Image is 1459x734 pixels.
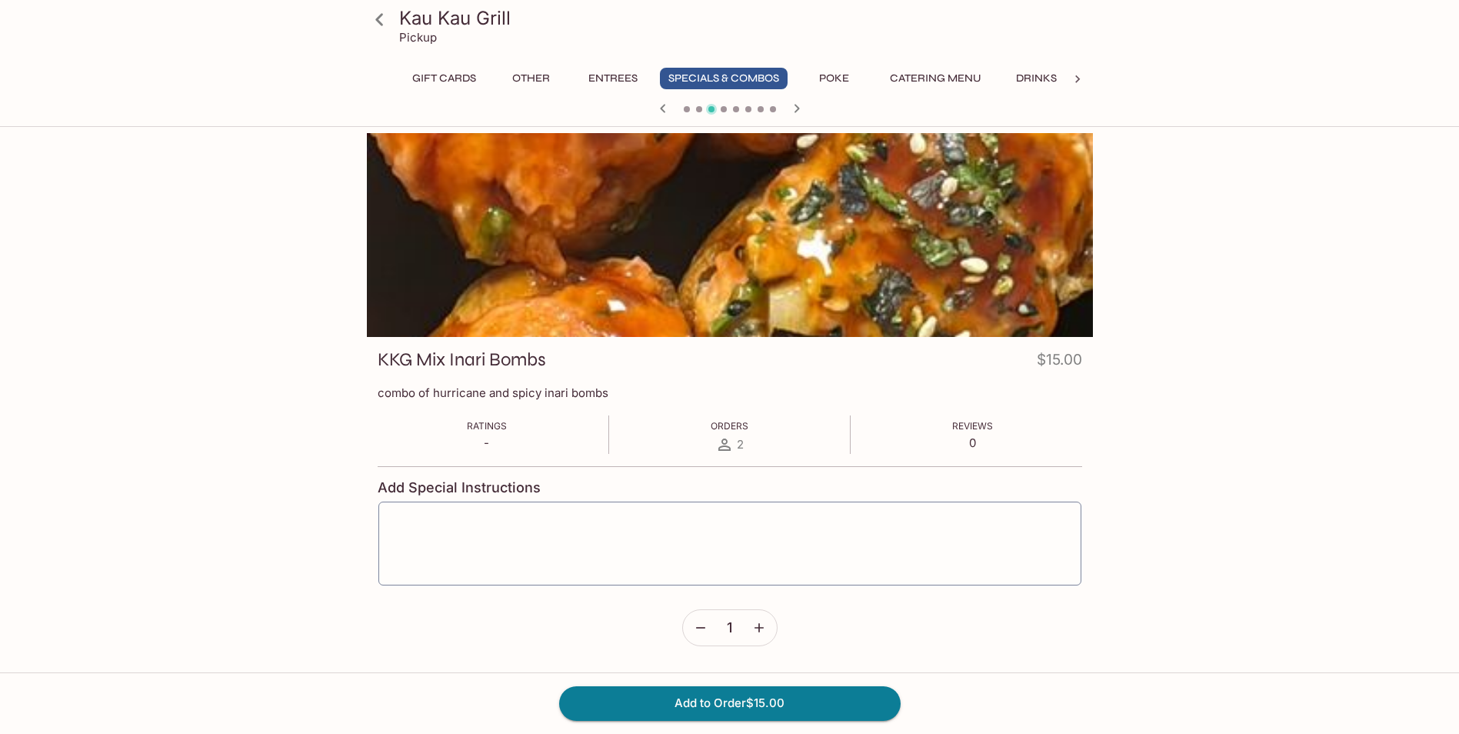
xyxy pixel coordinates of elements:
[404,68,485,89] button: Gift Cards
[378,479,1082,496] h4: Add Special Instructions
[559,686,901,720] button: Add to Order$15.00
[367,133,1093,337] div: KKG Mix Inari Bombs
[399,30,437,45] p: Pickup
[660,68,788,89] button: Specials & Combos
[800,68,869,89] button: Poke
[467,420,507,432] span: Ratings
[378,348,546,372] h3: KKG Mix Inari Bombs
[467,435,507,450] p: -
[1002,68,1071,89] button: Drinks
[578,68,648,89] button: Entrees
[952,435,993,450] p: 0
[378,385,1082,400] p: combo of hurricane and spicy inari bombs
[737,437,744,452] span: 2
[399,6,1087,30] h3: Kau Kau Grill
[727,619,732,636] span: 1
[952,420,993,432] span: Reviews
[881,68,990,89] button: Catering Menu
[497,68,566,89] button: Other
[711,420,748,432] span: Orders
[1037,348,1082,378] h4: $15.00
